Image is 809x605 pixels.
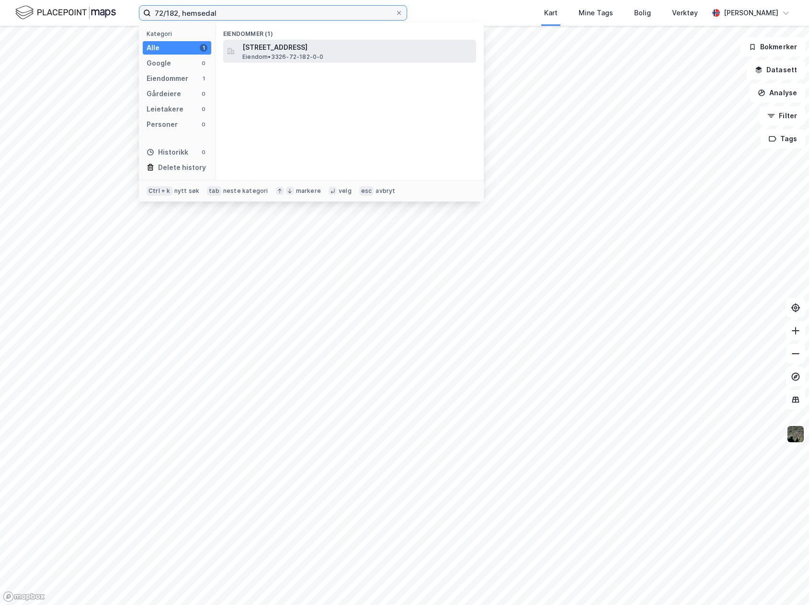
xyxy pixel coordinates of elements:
div: 1 [200,44,207,52]
div: avbryt [376,187,395,195]
span: [STREET_ADDRESS] [242,42,472,53]
div: esc [359,186,374,196]
div: Bolig [634,7,651,19]
div: Historikk [147,146,188,158]
iframe: Chat Widget [761,559,809,605]
div: Gårdeiere [147,88,181,100]
div: Eiendommer [147,73,188,84]
div: Mine Tags [579,7,613,19]
div: Google [147,57,171,69]
input: Søk på adresse, matrikkel, gårdeiere, leietakere eller personer [151,6,395,20]
div: Leietakere [147,103,183,115]
img: 9k= [786,425,805,443]
div: Delete history [158,162,206,173]
div: Ctrl + k [147,186,172,196]
button: Bokmerker [741,37,805,56]
div: velg [339,187,352,195]
div: Kategori [147,30,211,37]
div: 0 [200,121,207,128]
div: 0 [200,105,207,113]
div: nytt søk [174,187,200,195]
div: tab [207,186,221,196]
div: Kontrollprogram for chat [761,559,809,605]
img: logo.f888ab2527a4732fd821a326f86c7f29.svg [15,4,116,21]
button: Datasett [747,60,805,79]
a: Mapbox homepage [3,591,45,602]
div: Personer [147,119,178,130]
div: Eiendommer (1) [216,22,484,40]
span: Eiendom • 3326-72-182-0-0 [242,53,324,61]
div: Verktøy [672,7,698,19]
button: Tags [761,129,805,148]
div: neste kategori [223,187,268,195]
div: [PERSON_NAME] [724,7,778,19]
button: Analyse [750,83,805,102]
div: 0 [200,59,207,67]
div: markere [296,187,321,195]
div: 1 [200,75,207,82]
div: 0 [200,148,207,156]
div: Alle [147,42,160,54]
div: 0 [200,90,207,98]
button: Filter [759,106,805,125]
div: Kart [544,7,558,19]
